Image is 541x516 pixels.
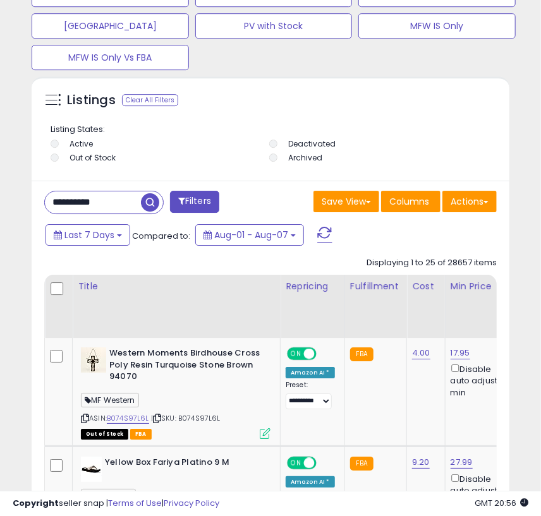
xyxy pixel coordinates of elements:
[286,476,335,488] div: Amazon AI *
[170,191,219,213] button: Filters
[350,280,401,293] div: Fulfillment
[412,456,430,469] a: 9.20
[13,497,59,509] strong: Copyright
[108,497,162,509] a: Terms of Use
[81,347,270,438] div: ASIN:
[32,45,189,70] button: MFW IS Only Vs FBA
[286,381,335,409] div: Preset:
[51,124,494,136] p: Listing States:
[451,472,511,508] div: Disable auto adjust min
[289,138,336,149] label: Deactivated
[109,347,263,386] b: Western Moments Birdhouse Cross Poly Resin Turquoise Stone Brown 94070
[475,497,528,509] span: 2025-08-15 20:56 GMT
[122,94,178,106] div: Clear All Filters
[195,13,353,39] button: PV with Stock
[288,349,304,359] span: ON
[313,191,379,212] button: Save View
[315,458,335,469] span: OFF
[164,497,219,509] a: Privacy Policy
[32,13,189,39] button: [GEOGRAPHIC_DATA]
[64,229,114,241] span: Last 7 Days
[288,458,304,469] span: ON
[412,280,440,293] div: Cost
[151,413,221,423] span: | SKU: B074S97L6L
[289,152,323,163] label: Archived
[81,347,106,373] img: 41HacfEZ7FL._SL40_.jpg
[105,457,258,472] b: Yellow Box Fariya Platino 9 M
[358,13,516,39] button: MFW IS Only
[451,280,516,293] div: Min Price
[286,280,339,293] div: Repricing
[367,257,497,269] div: Displaying 1 to 25 of 28657 items
[81,393,139,407] span: MF Western
[412,347,430,359] a: 4.00
[13,498,219,510] div: seller snap | |
[451,347,470,359] a: 17.95
[67,92,116,109] h5: Listings
[451,456,473,469] a: 27.99
[350,457,374,471] small: FBA
[442,191,497,212] button: Actions
[214,229,288,241] span: Aug-01 - Aug-07
[381,191,441,212] button: Columns
[130,429,152,440] span: FBA
[107,413,149,424] a: B074S97L6L
[195,224,304,246] button: Aug-01 - Aug-07
[315,349,335,359] span: OFF
[451,362,511,399] div: Disable auto adjust min
[132,230,190,242] span: Compared to:
[70,138,93,149] label: Active
[70,152,116,163] label: Out of Stock
[286,367,335,378] div: Amazon AI *
[389,195,429,208] span: Columns
[350,347,374,361] small: FBA
[78,280,275,293] div: Title
[81,457,102,482] img: 316OGvtfU4L._SL40_.jpg
[81,429,128,440] span: All listings that are currently out of stock and unavailable for purchase on Amazon
[46,224,130,246] button: Last 7 Days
